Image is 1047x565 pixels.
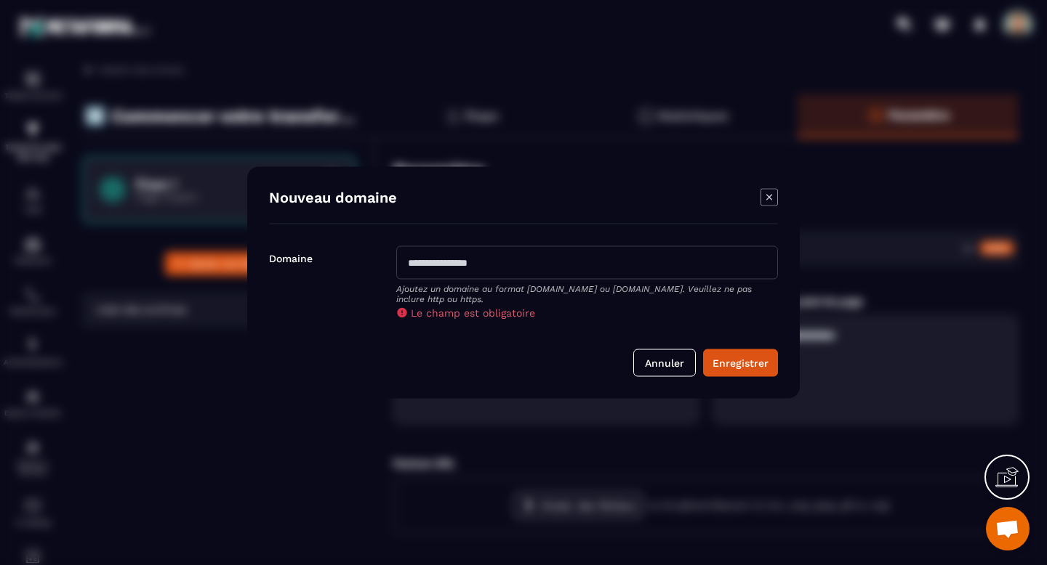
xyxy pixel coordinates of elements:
[986,507,1030,550] div: Ouvrir le chat
[396,284,778,304] p: Ajoutez un domaine au format [DOMAIN_NAME] ou [DOMAIN_NAME]. Veuillez ne pas inclure http ou https.
[703,349,778,377] button: Enregistrer
[633,349,696,377] button: Annuler
[411,307,535,319] span: Le champ est obligatoire
[269,189,397,209] h4: Nouveau domaine
[269,253,313,264] label: Domaine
